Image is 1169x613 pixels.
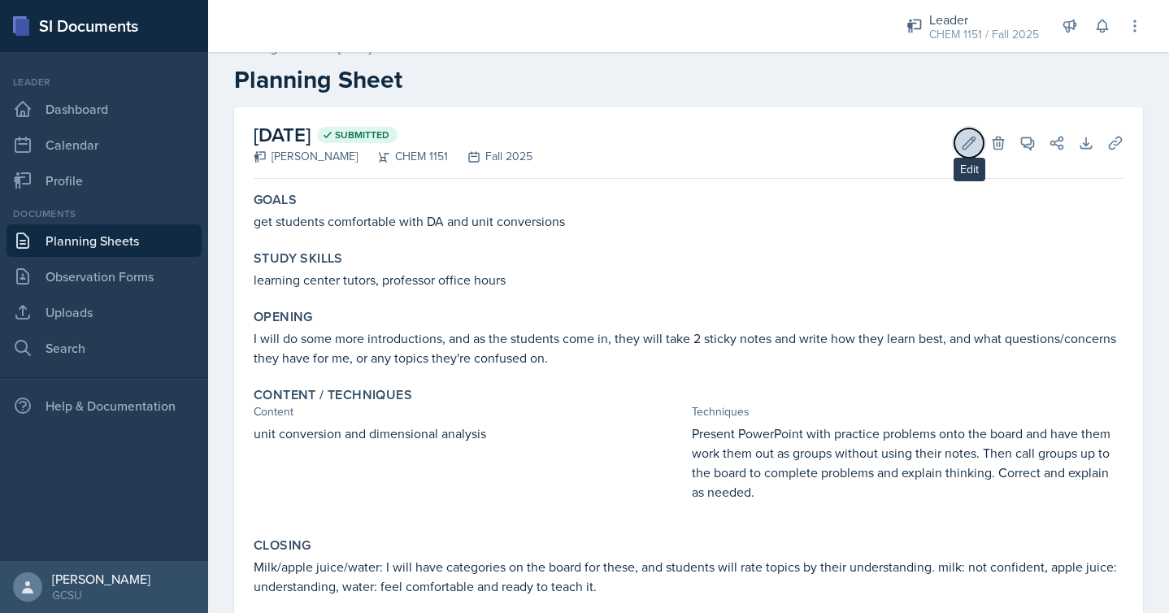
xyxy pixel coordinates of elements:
p: I will do some more introductions, and as the students come in, they will take 2 sticky notes and... [254,328,1123,367]
div: CHEM 1151 [358,148,448,165]
h2: Planning Sheet [234,65,1143,94]
div: [PERSON_NAME] [254,148,358,165]
div: Help & Documentation [7,389,202,422]
label: Goals [254,192,297,208]
a: Dashboard [7,93,202,125]
a: Search [7,332,202,364]
p: get students comfortable with DA and unit conversions [254,211,1123,231]
div: Fall 2025 [448,148,532,165]
label: Closing [254,537,311,554]
div: GCSU [52,587,150,603]
div: CHEM 1151 / Fall 2025 [929,26,1039,43]
p: Present PowerPoint with practice problems onto the board and have them work them out as groups wi... [692,424,1123,502]
p: unit conversion and dimensional analysis [254,424,685,443]
div: [PERSON_NAME] [52,571,150,587]
a: Profile [7,164,202,197]
a: Calendar [7,128,202,161]
h2: [DATE] [254,120,532,150]
label: Content / Techniques [254,387,412,403]
a: Observation Forms [7,260,202,293]
button: Edit [954,128,984,158]
div: Techniques [692,403,1123,420]
a: Uploads [7,296,202,328]
span: Submitted [335,128,389,141]
p: Milk/apple juice/water: I will have categories on the board for these, and students will rate top... [254,557,1123,596]
div: Leader [7,75,202,89]
p: learning center tutors, professor office hours [254,270,1123,289]
div: Documents [7,207,202,221]
div: Content [254,403,685,420]
div: Leader [929,10,1039,29]
label: Study Skills [254,250,343,267]
label: Opening [254,309,313,325]
a: Planning Sheets [7,224,202,257]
